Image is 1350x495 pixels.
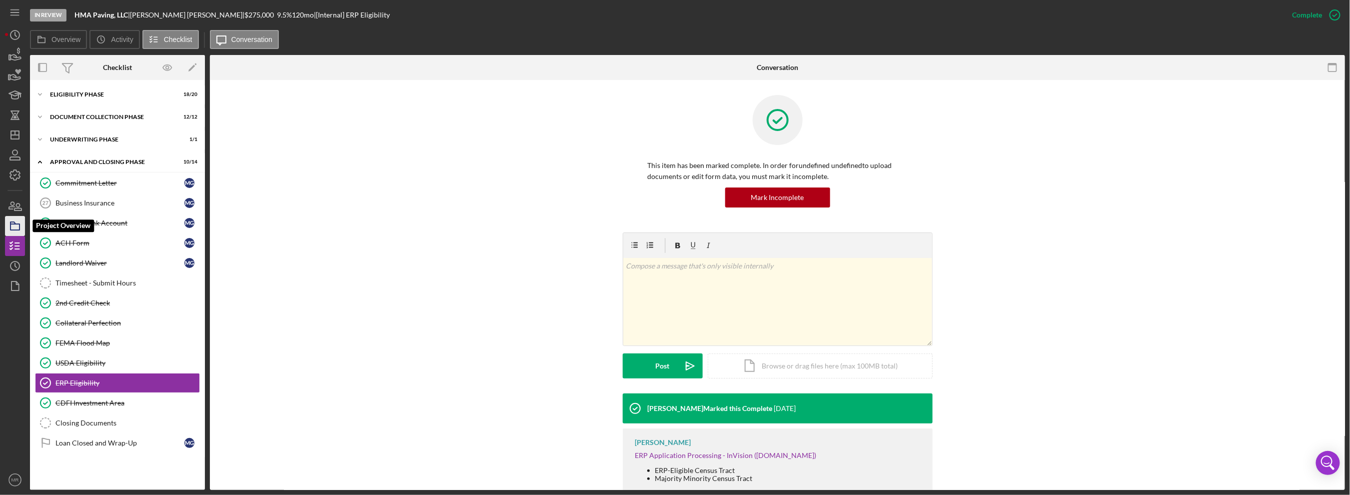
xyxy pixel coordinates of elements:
div: 1 / 1 [179,136,197,142]
text: MR [11,477,19,483]
div: 12 / 12 [179,114,197,120]
div: Document Collection Phase [50,114,172,120]
div: Conversation [757,63,798,71]
div: [PERSON_NAME] [635,438,691,446]
div: | [74,11,130,19]
div: Mark Incomplete [751,187,804,207]
div: 120 mo [292,11,314,19]
a: Loan Closed and Wrap-UpMG [35,433,200,453]
div: Business Bank Account [55,219,184,227]
div: 10 / 14 [179,159,197,165]
div: M G [184,178,194,188]
a: Landlord WaiverMG [35,253,200,273]
div: 9.5 % [277,11,292,19]
div: Timesheet - Submit Hours [55,279,199,287]
div: Post [656,353,670,378]
p: This item has been marked complete. In order for undefined undefined to upload documents or edit ... [648,160,908,182]
div: M G [184,218,194,228]
button: Complete [1283,5,1345,25]
div: Business Insurance [55,199,184,207]
a: Commitment LetterMG [35,173,200,193]
a: ERP Eligibility [35,373,200,393]
li: Majority Minority Census Tract [655,474,817,482]
label: Conversation [231,35,273,43]
a: Timesheet - Submit Hours [35,273,200,293]
li: ERP-Eligible Census Tract [655,466,817,474]
div: M G [184,438,194,448]
div: Closing Documents [55,419,199,427]
div: 18 / 20 [179,91,197,97]
div: 2nd Credit Check [55,299,199,307]
div: FEMA Flood Map [55,339,199,347]
div: M G [184,238,194,248]
div: [PERSON_NAME] [PERSON_NAME] | [130,11,244,19]
button: Mark Incomplete [725,187,830,207]
button: Conversation [210,30,279,49]
div: Collateral Perfection [55,319,199,327]
a: Closing Documents [35,413,200,433]
div: Open Intercom Messenger [1316,451,1340,475]
div: M G [184,198,194,208]
a: Collateral Perfection [35,313,200,333]
a: ACH FormMG [35,233,200,253]
a: USDA Eligibility [35,353,200,373]
button: MR [5,470,25,490]
div: In Review [30,9,66,21]
time: 2025-09-10 20:12 [774,404,796,412]
div: Underwriting Phase [50,136,172,142]
div: CDFI Investment Area [55,399,199,407]
div: Commitment Letter [55,179,184,187]
label: Checklist [164,35,192,43]
label: Overview [51,35,80,43]
a: CDFI Investment Area [35,393,200,413]
div: Loan Closed and Wrap-Up [55,439,184,447]
span: $275,000 [244,10,274,19]
button: Activity [89,30,139,49]
a: 2nd Credit Check [35,293,200,313]
a: Business Bank AccountMG [35,213,200,233]
div: ACH Form [55,239,184,247]
div: Approval and Closing Phase [50,159,172,165]
div: | [Internal] ERP Eligibility [314,11,390,19]
div: Checklist [103,63,132,71]
button: Checklist [142,30,199,49]
label: Activity [111,35,133,43]
a: ERP Application Processing - InVision ([DOMAIN_NAME]) [635,451,817,459]
div: Complete [1293,5,1323,25]
button: Post [623,353,703,378]
div: [PERSON_NAME] Marked this Complete [648,404,773,412]
b: HMA Paving, LLC [74,10,128,19]
div: USDA Eligibility [55,359,199,367]
div: Landlord Waiver [55,259,184,267]
a: 27Business InsuranceMG [35,193,200,213]
div: M G [184,258,194,268]
div: Eligibility Phase [50,91,172,97]
a: FEMA Flood Map [35,333,200,353]
button: Overview [30,30,87,49]
tspan: 27 [42,200,48,206]
div: ERP Eligibility [55,379,199,387]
